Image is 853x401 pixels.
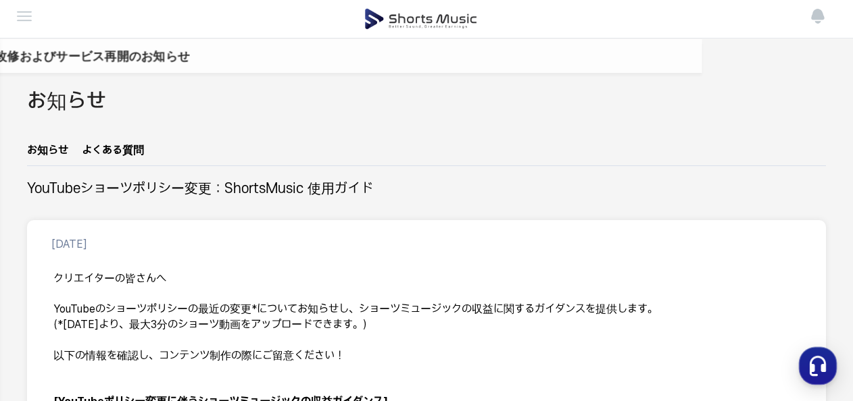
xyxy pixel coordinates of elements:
h2: お知らせ [27,86,106,117]
h3: クリエイターの皆さんへ [53,271,800,287]
p: YouTubeのショーツポリシーの最近の変更*についてお知らせし、ショーツミュージックの収益に関するガイダンスを提供します。 [53,302,800,317]
h2: YouTubeショーツポリシー変更：ShortsMusic 使用ガイド [27,180,373,198]
img: menu [16,8,32,24]
p: [DATE] [51,236,87,252]
a: プラットフォーム改修およびサービス再開のお知らせ [49,47,341,65]
img: 알림 아이콘 [27,48,43,64]
p: 以下の情報を確認し、コンテンツ制作の際にご留意ください！ [53,348,800,364]
em: (*[DATE]より、最大3分のショーツ動画をアップロードできます。) [53,318,367,331]
img: 알림 [810,8,826,24]
a: お知らせ [27,142,68,165]
a: よくある質問 [82,142,144,165]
